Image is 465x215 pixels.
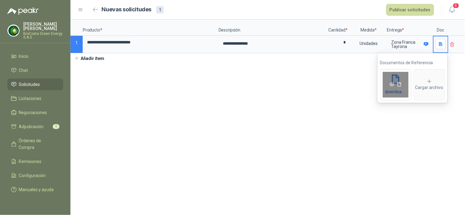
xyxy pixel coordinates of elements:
a: Negociaciones [7,107,63,118]
span: Inicio [19,53,29,60]
p: Zona Franca Tayrona [391,40,422,49]
span: Configuración [19,172,46,179]
a: Manuales y ayuda [7,184,63,195]
span: Solicitudes [19,81,40,88]
span: delete [397,82,402,87]
img: Company Logo [8,25,19,36]
a: Adjudicación1 [7,121,63,132]
span: Remisiones [19,158,42,165]
button: Publicar solicitudes [386,4,434,16]
p: Cantidad [326,20,350,36]
img: Logo peakr [7,7,39,15]
p: Descripción [219,20,326,36]
span: Negociaciones [19,109,47,116]
span: 1 [53,124,59,129]
a: Remisiones [7,156,63,167]
p: Documentos de Referencia [380,59,445,66]
button: delete [396,81,403,87]
div: Cargar archivo [415,79,444,91]
span: Manuales y ayuda [19,186,54,193]
button: 8 [447,4,458,15]
button: Añadir ítem [71,53,108,64]
a: eye [388,82,396,87]
a: Órdenes de Compra [7,135,63,153]
h2: Nuevas solicitudes [102,5,152,14]
span: Licitaciones [19,95,42,102]
span: Adjudicación [19,123,44,130]
div: Unidades [351,36,387,50]
span: 8 [453,3,459,9]
p: Producto [83,20,219,36]
p: Doc [433,20,448,36]
span: eye [390,82,394,87]
div: 1 [156,6,164,13]
span: Chat [19,67,28,74]
a: Inicio [7,50,63,62]
a: Configuración [7,170,63,181]
p: Entrega [387,20,433,36]
span: Órdenes de Compra [19,137,57,151]
a: Chat [7,65,63,76]
p: Medida [350,20,387,36]
a: Solicitudes [7,79,63,90]
p: BioCosta Green Energy S.A.S [23,32,63,39]
p: [PERSON_NAME] [PERSON_NAME] [23,22,63,31]
p: 1 [71,36,83,53]
a: Licitaciones [7,93,63,104]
